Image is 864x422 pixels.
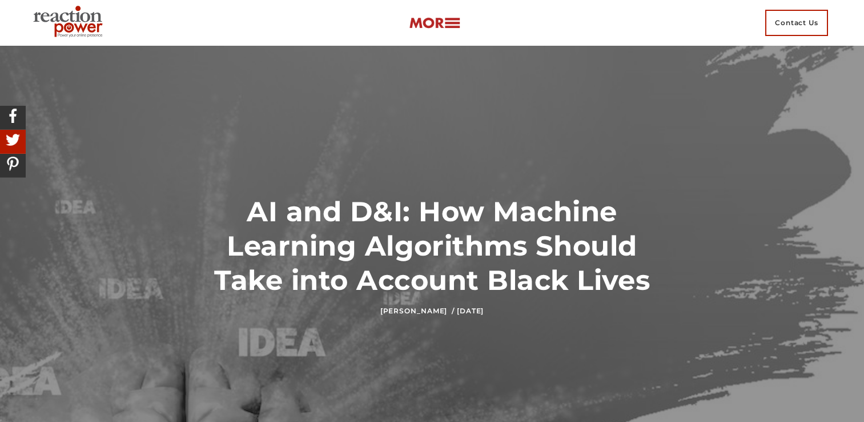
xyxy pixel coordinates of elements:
img: Share On Twitter [3,130,23,150]
img: Executive Branding | Personal Branding Agency [29,2,111,43]
img: Share On Pinterest [3,154,23,174]
a: [PERSON_NAME] / [380,306,455,315]
img: Share On Facebook [3,106,23,126]
span: Contact Us [765,10,828,36]
img: more-btn.png [409,17,460,30]
h1: AI and D&I: How Machine Learning Algorithms Should Take into Account Black Lives [193,194,671,297]
time: [DATE] [457,306,484,315]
